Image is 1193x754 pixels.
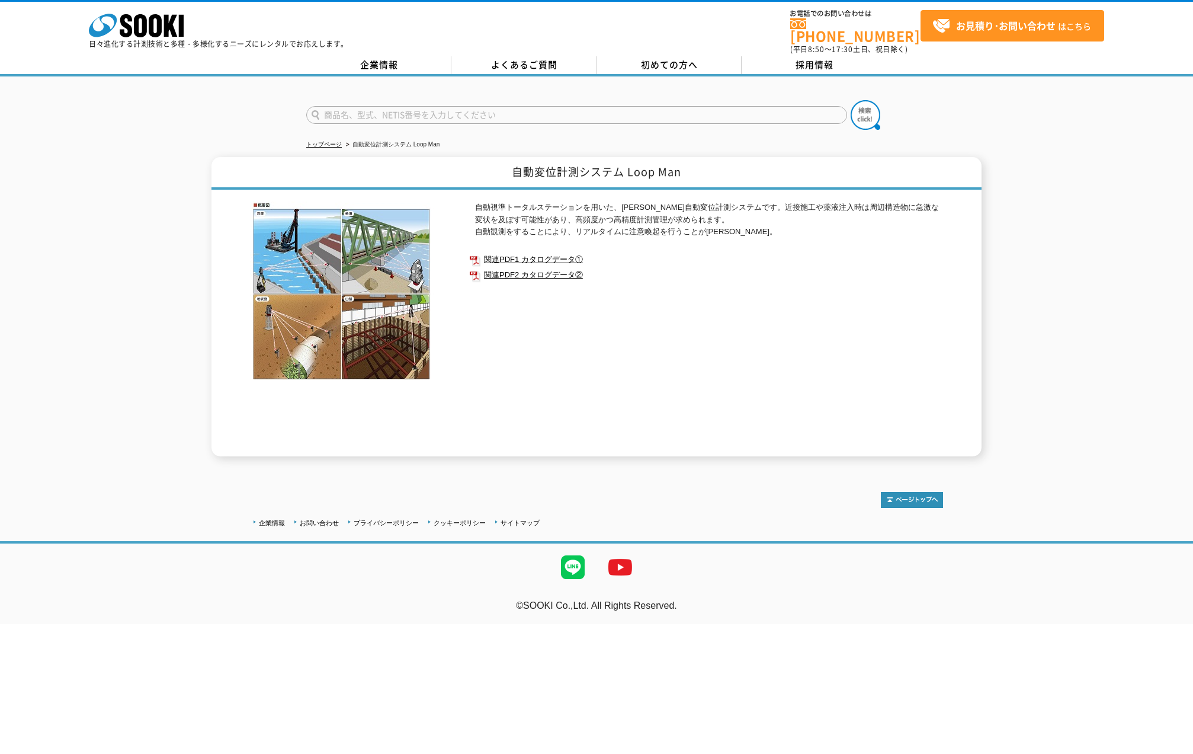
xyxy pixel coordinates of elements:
span: 17:30 [832,44,853,55]
p: 自動視準トータルステーションを用いた、[PERSON_NAME]自動変位計測システムです。近接施工や薬液注入時は周辺構造物に急激な変状を及ぼす可能性があり、高頻度かつ高精度計測管理が求められます... [475,202,943,238]
a: お見積り･お問い合わせはこちら [921,10,1104,41]
a: サイトマップ [501,519,540,526]
a: 採用情報 [742,56,887,74]
span: 8:50 [808,44,825,55]
a: 企業情報 [259,519,285,526]
a: クッキーポリシー [434,519,486,526]
a: トップページ [306,141,342,148]
a: [PHONE_NUMBER] [790,18,921,43]
img: btn_search.png [851,100,880,130]
h1: 自動変位計測システム Loop Man [211,157,982,190]
img: YouTube [596,544,644,591]
img: 自動変位計測システム Loop Man [250,202,434,380]
a: よくあるご質問 [451,56,596,74]
a: お問い合わせ [300,519,339,526]
span: はこちら [932,17,1091,35]
span: (平日 ～ 土日、祝日除く) [790,44,907,55]
a: プライバシーポリシー [354,519,419,526]
p: 日々進化する計測技術と多種・多様化するニーズにレンタルでお応えします。 [89,40,348,47]
span: 初めての方へ [641,58,698,71]
img: LINE [549,544,596,591]
a: 初めての方へ [596,56,742,74]
a: 企業情報 [306,56,451,74]
li: 自動変位計測システム Loop Man [344,139,440,151]
a: 関連PDF1 カタログデータ① [469,252,943,267]
input: 商品名、型式、NETIS番号を入力してください [306,106,847,124]
img: トップページへ [881,492,943,508]
span: お電話でのお問い合わせは [790,10,921,17]
strong: お見積り･お問い合わせ [956,18,1056,33]
a: テストMail [1147,612,1193,622]
a: 関連PDF2 カタログデータ② [469,267,943,283]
